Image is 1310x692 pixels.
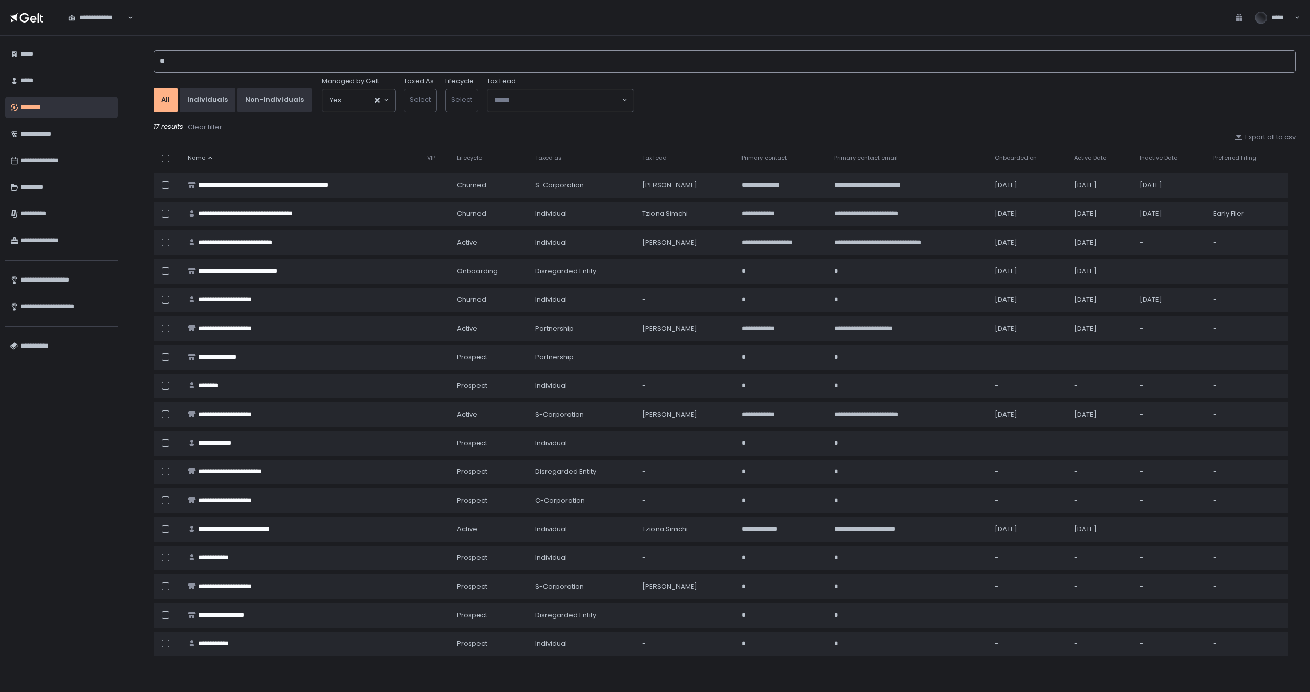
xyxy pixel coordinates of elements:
span: active [457,525,477,534]
button: Clear Selected [375,98,380,103]
div: Search for option [61,7,133,29]
div: S-Corporation [535,410,630,419]
div: - [1140,238,1201,247]
div: [DATE] [995,324,1062,333]
div: [DATE] [1074,295,1127,305]
div: - [1074,353,1127,362]
div: - [642,267,729,276]
div: [DATE] [1140,181,1201,190]
div: - [1213,295,1282,305]
div: - [1213,324,1282,333]
div: - [1213,181,1282,190]
div: [DATE] [995,525,1062,534]
span: Onboarded on [995,154,1037,162]
span: Taxed as [535,154,562,162]
div: - [995,582,1062,591]
div: [DATE] [995,209,1062,219]
div: - [1074,582,1127,591]
div: - [1140,410,1201,419]
div: - [1140,553,1201,563]
div: 17 results [154,122,1296,133]
span: Active Date [1074,154,1106,162]
input: Search for option [341,95,374,105]
span: prospect [457,381,487,391]
div: Non-Individuals [245,95,304,104]
div: Individual [535,553,630,563]
div: Individual [535,525,630,534]
div: - [642,295,729,305]
div: Individual [535,639,630,648]
div: Search for option [487,89,634,112]
div: [DATE] [995,267,1062,276]
div: - [1074,553,1127,563]
div: - [1213,496,1282,505]
div: - [1213,582,1282,591]
span: active [457,410,477,419]
div: - [995,639,1062,648]
div: - [1140,353,1201,362]
div: [PERSON_NAME] [642,582,729,591]
div: [DATE] [1074,209,1127,219]
div: - [1213,353,1282,362]
div: - [1074,611,1127,620]
div: [DATE] [1074,238,1127,247]
span: Primary contact email [834,154,898,162]
input: Search for option [494,95,621,105]
div: [PERSON_NAME] [642,410,729,419]
div: - [642,439,729,448]
div: Tziona Simchi [642,525,729,534]
span: onboarding [457,267,498,276]
div: - [995,381,1062,391]
span: Yes [330,95,341,105]
span: Lifecycle [457,154,482,162]
button: Non-Individuals [237,88,312,112]
div: [DATE] [1074,324,1127,333]
div: [DATE] [1074,181,1127,190]
div: - [642,353,729,362]
div: Individual [535,295,630,305]
div: C-Corporation [535,496,630,505]
div: [DATE] [1074,410,1127,419]
span: prospect [457,639,487,648]
div: - [995,553,1062,563]
div: Disregarded Entity [535,611,630,620]
div: - [995,496,1062,505]
div: [DATE] [995,181,1062,190]
div: - [1213,611,1282,620]
div: - [1074,381,1127,391]
div: [DATE] [1074,525,1127,534]
div: S-Corporation [535,181,630,190]
div: - [1213,553,1282,563]
button: Export all to csv [1235,133,1296,142]
span: Select [451,95,472,104]
span: VIP [427,154,435,162]
div: - [642,611,729,620]
div: - [1140,525,1201,534]
div: - [642,496,729,505]
div: [DATE] [995,410,1062,419]
span: Tax Lead [487,77,516,86]
span: Inactive Date [1140,154,1177,162]
span: prospect [457,611,487,620]
div: Disregarded Entity [535,267,630,276]
span: churned [457,181,486,190]
div: Individual [535,238,630,247]
div: - [1213,410,1282,419]
div: Tziona Simchi [642,209,729,219]
span: Primary contact [741,154,787,162]
div: Individuals [187,95,228,104]
input: Search for option [126,13,127,23]
span: churned [457,209,486,219]
div: - [1140,324,1201,333]
div: - [642,467,729,477]
div: - [1074,467,1127,477]
div: - [1213,439,1282,448]
div: [DATE] [995,238,1062,247]
span: Managed by Gelt [322,77,379,86]
label: Lifecycle [445,77,474,86]
span: active [457,238,477,247]
div: - [995,353,1062,362]
div: Individual [535,439,630,448]
span: prospect [457,467,487,477]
